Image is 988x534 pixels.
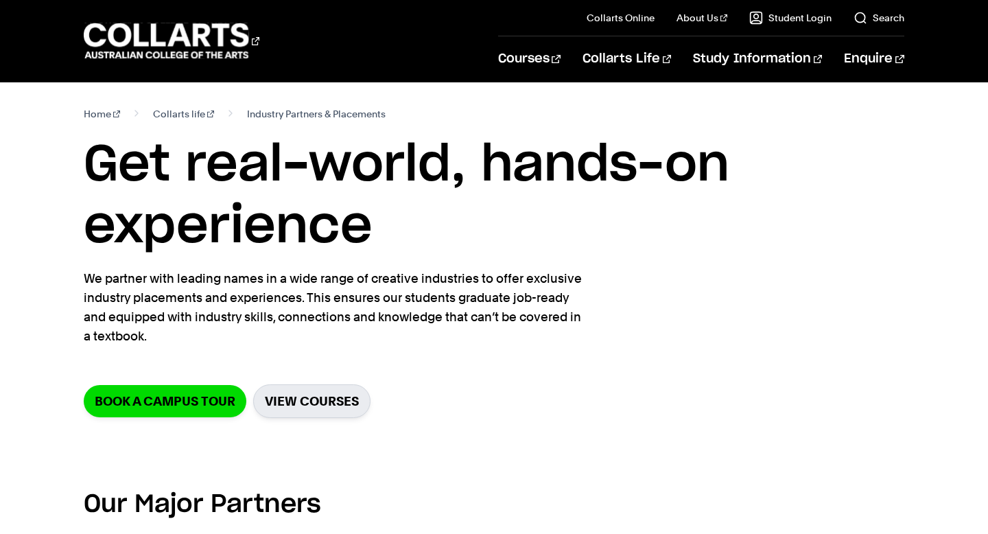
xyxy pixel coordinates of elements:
p: We partner with leading names in a wide range of creative industries to offer exclusive industry ... [84,269,585,346]
a: Collarts Life [583,36,671,82]
a: Student Login [749,11,832,25]
a: Collarts life [153,104,214,124]
a: Home [84,104,120,124]
a: Collarts Online [587,11,655,25]
span: Industry Partners & Placements [247,104,386,124]
h2: Our Major Partners [84,489,904,520]
a: About Us [677,11,727,25]
a: Book a Campus Tour [84,385,246,417]
a: Courses [498,36,561,82]
a: Search [854,11,904,25]
h1: Get real-world, hands-on experience [84,135,904,258]
a: Study Information [693,36,822,82]
div: Go to homepage [84,21,259,60]
a: Enquire [844,36,904,82]
a: View Courses [253,384,370,418]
